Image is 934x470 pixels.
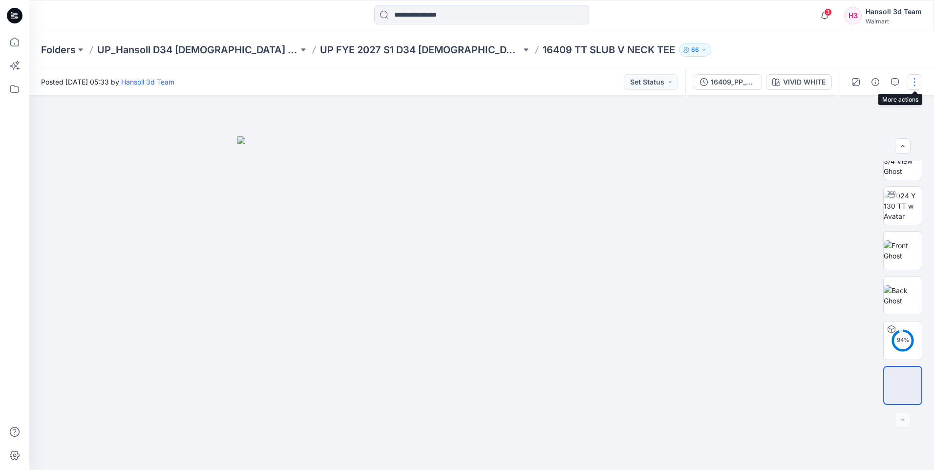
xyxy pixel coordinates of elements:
button: 66 [679,43,711,57]
div: Hansoll 3d Team [866,6,922,18]
a: Folders [41,43,76,57]
a: UP FYE 2027 S1 D34 [DEMOGRAPHIC_DATA] Knit Tops [320,43,521,57]
img: eyJhbGciOiJIUzI1NiIsImtpZCI6IjAiLCJzbHQiOiJzZXMiLCJ0eXAiOiJKV1QifQ.eyJkYXRhIjp7InR5cGUiOiJzdG9yYW... [237,136,726,470]
img: Front Ghost [884,240,922,261]
img: Back Ghost [884,285,922,306]
img: 2024 Y 130 TT w Avatar [884,191,922,221]
button: VIVID WHITE [766,74,832,90]
p: 66 [691,44,699,55]
a: UP_Hansoll D34 [DEMOGRAPHIC_DATA] Knit Tops [97,43,298,57]
div: H3 [844,7,862,24]
a: Hansoll 3d Team [121,78,174,86]
button: Details [868,74,883,90]
span: Posted [DATE] 05:33 by [41,77,174,87]
p: 16409 TT SLUB V NECK TEE [543,43,675,57]
div: Walmart [866,18,922,25]
div: 94 % [891,336,914,344]
img: All colorways [884,375,921,396]
div: 16409_PP_TT SLUB VNECK TEE [711,77,756,87]
button: 16409_PP_TT SLUB VNECK TEE [694,74,762,90]
div: VIVID WHITE [783,77,826,87]
img: Colorway 3/4 View Ghost [884,146,922,176]
span: 3 [824,8,832,16]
